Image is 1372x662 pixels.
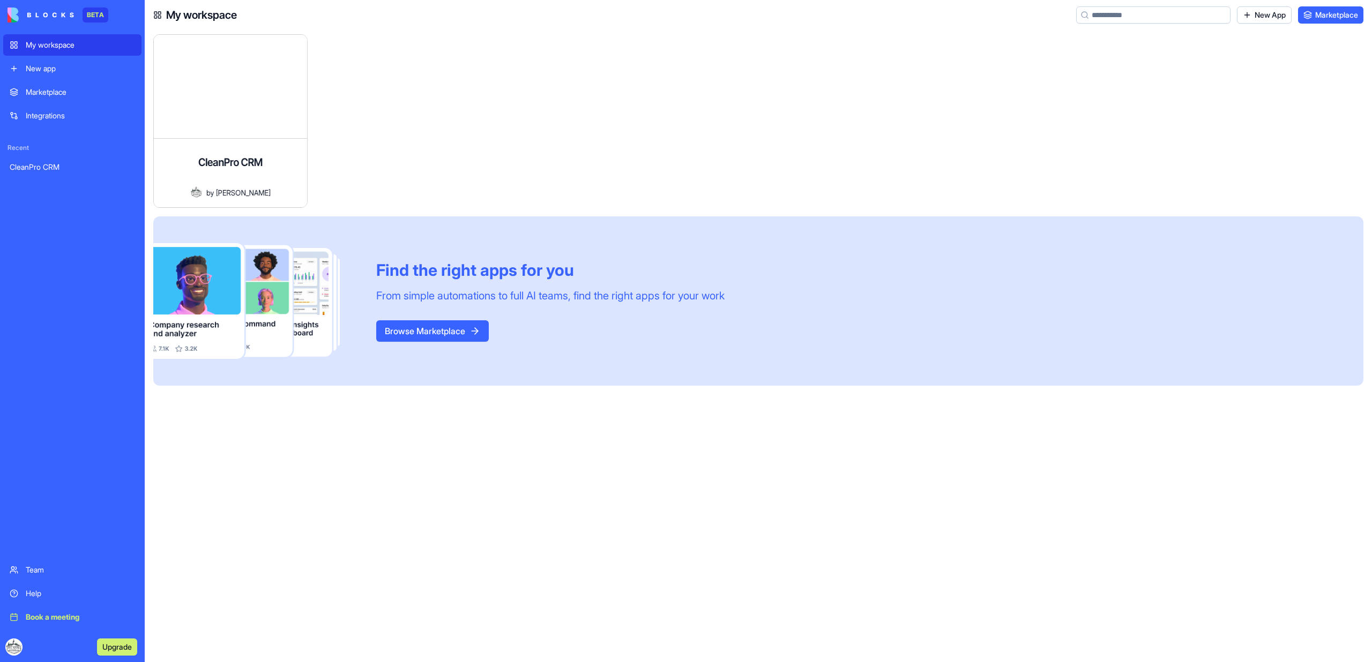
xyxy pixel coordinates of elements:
div: CleanPro CRM [10,162,135,172]
img: ACg8ocJUuhCJYhvX_jKJCULYx2udiZ678g7ZXBwfkHBM3IhNS6i0D4gE=s96-c [5,638,23,656]
a: Team [3,559,141,581]
button: Upgrade [97,638,137,656]
a: BETA [8,7,108,22]
a: Marketplace [3,81,141,103]
span: by [206,187,214,198]
a: CleanPro CRMAvatarby[PERSON_NAME] [153,34,318,208]
a: My workspace [3,34,141,56]
a: Integrations [3,105,141,126]
a: New App [1237,6,1292,24]
div: Find the right apps for you [376,260,725,280]
div: From simple automations to full AI teams, find the right apps for your work [376,288,725,303]
a: CleanPro CRM [3,156,141,178]
a: Browse Marketplace [376,326,489,336]
div: Book a meeting [26,612,135,622]
div: Team [26,565,135,575]
a: Marketplace [1298,6,1363,24]
h4: My workspace [166,7,237,22]
a: Help [3,583,141,604]
div: Integrations [26,110,135,121]
img: Avatar [190,186,202,199]
div: Marketplace [26,87,135,97]
div: New app [26,63,135,74]
a: Book a meeting [3,606,141,628]
button: Browse Marketplace [376,320,489,342]
div: BETA [83,7,108,22]
div: Help [26,588,135,599]
a: Upgrade [97,641,137,652]
h4: CleanPro CRM [198,155,263,170]
img: logo [8,7,74,22]
span: Recent [3,144,141,152]
a: New app [3,58,141,79]
span: [PERSON_NAME] [216,187,271,198]
div: My workspace [26,40,135,50]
